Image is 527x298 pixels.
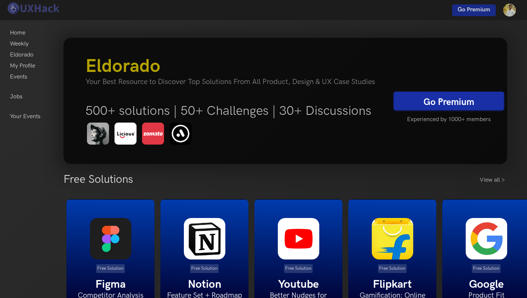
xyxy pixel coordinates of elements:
a: Events [10,72,27,83]
p: Free Solution [190,264,219,273]
h4: Your Best Resource to Discover Top Solutions From All Product, Design & UX Case Studies [86,77,382,86]
img: UXHack logo [6,2,61,15]
h5: Experienced by 1000+ members [394,112,504,127]
p: Free Solution [96,264,125,273]
a: Weekly [10,39,29,50]
a: Eldorado [10,50,33,61]
a: Go Premium [452,4,496,16]
h5: Flipkart [349,278,436,291]
span: Go Premium [458,6,490,13]
a: Go Premium [394,92,504,110]
h3: Eldorado [86,55,382,77]
h5: 500+ solutions | 50+ Challenges | 30+ Discussions [86,103,382,119]
a: Jobs [10,91,22,102]
img: eldorado-banner-1.png [86,121,196,146]
p: Free Solution [378,264,407,273]
h5: Youtube [255,278,342,291]
p: Free Solution [472,264,501,273]
a: Your Events [10,111,40,122]
h5: Notion [161,278,248,291]
a: My Profile [10,61,35,72]
a: View all > [480,176,507,185]
img: Your profile pic [503,4,516,17]
a: Home [10,28,25,39]
p: Free Solution [284,264,313,273]
h3: Free Solutions [63,173,133,186]
h5: Figma [67,278,154,291]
